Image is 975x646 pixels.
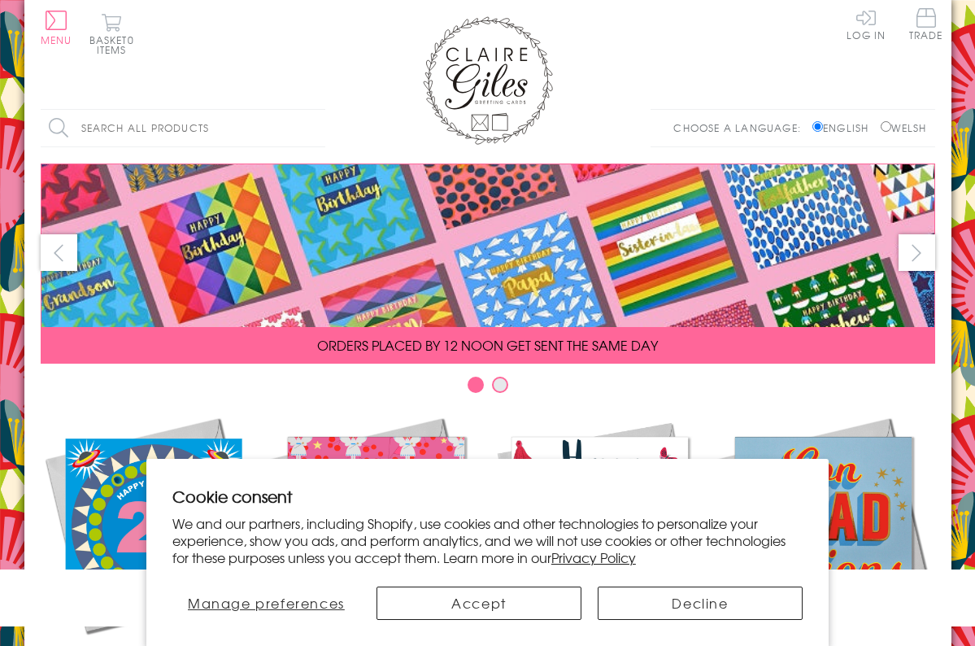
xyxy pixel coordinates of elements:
button: Manage preferences [172,587,360,620]
label: Welsh [881,120,927,135]
img: Claire Giles Greetings Cards [423,16,553,145]
input: English [812,121,823,132]
button: Menu [41,11,72,45]
p: Choose a language: [673,120,809,135]
button: Basket0 items [89,13,134,55]
input: Welsh [881,121,891,132]
button: Accept [377,587,581,620]
h2: Cookie consent [172,485,803,508]
label: English [812,120,877,135]
span: Trade [909,8,943,40]
input: Search all products [41,110,325,146]
a: Trade [909,8,943,43]
span: Manage preferences [188,593,345,613]
span: Menu [41,33,72,47]
p: We and our partners, including Shopify, use cookies and other technologies to personalize your ex... [172,515,803,565]
a: Privacy Policy [551,548,636,567]
button: Carousel Page 2 [492,377,508,393]
div: Carousel Pagination [41,376,935,401]
button: Carousel Page 1 (Current Slide) [468,377,484,393]
span: 0 items [97,33,134,57]
input: Search [309,110,325,146]
button: prev [41,234,77,271]
button: Decline [598,587,803,620]
button: next [899,234,935,271]
a: Log In [847,8,886,40]
span: ORDERS PLACED BY 12 NOON GET SENT THE SAME DAY [317,335,658,355]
